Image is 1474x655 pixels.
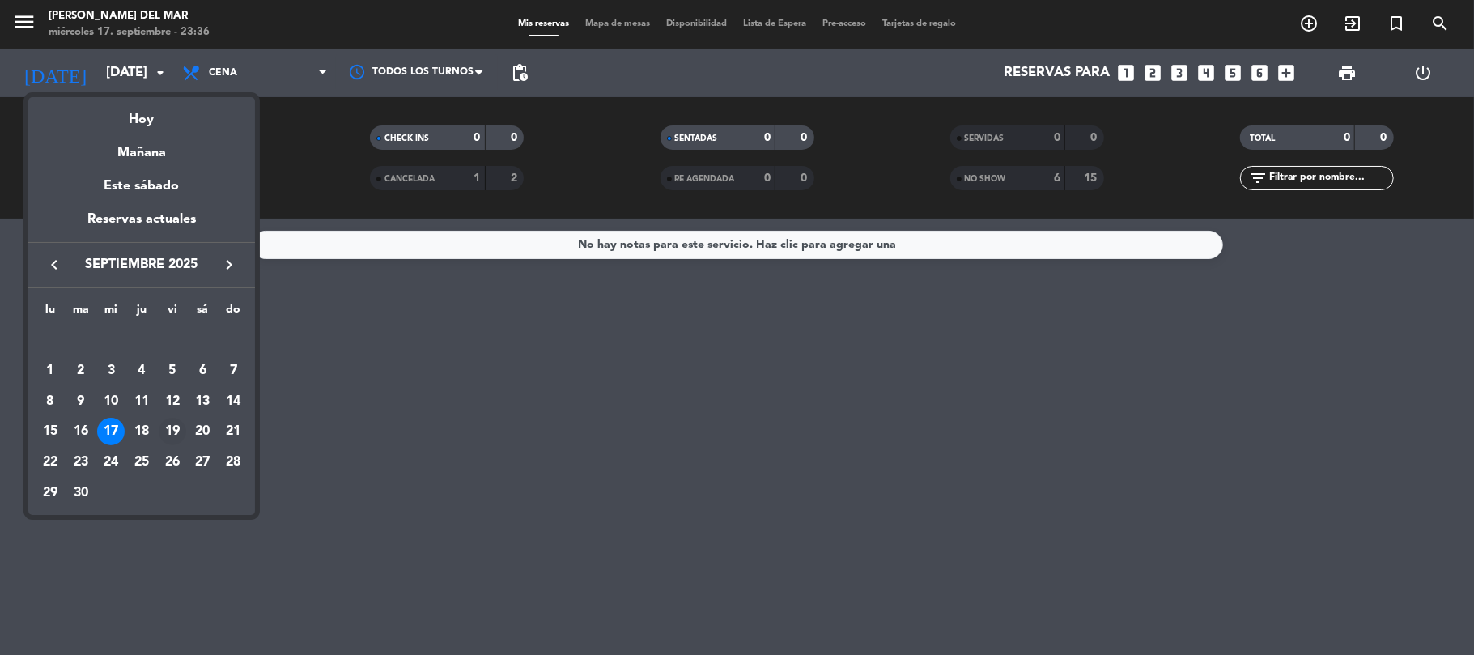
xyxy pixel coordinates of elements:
[159,449,186,476] div: 26
[126,355,157,386] td: 4 de septiembre de 2025
[188,300,219,325] th: sábado
[219,449,247,476] div: 28
[66,300,96,325] th: martes
[67,418,95,445] div: 16
[35,478,66,508] td: 29 de septiembre de 2025
[69,254,215,275] span: septiembre 2025
[219,418,247,445] div: 21
[188,386,219,417] td: 13 de septiembre de 2025
[96,416,126,447] td: 17 de septiembre de 2025
[36,449,64,476] div: 22
[96,447,126,478] td: 24 de septiembre de 2025
[97,449,125,476] div: 24
[189,418,216,445] div: 20
[218,447,248,478] td: 28 de septiembre de 2025
[67,479,95,507] div: 30
[219,357,247,385] div: 7
[157,300,188,325] th: viernes
[218,355,248,386] td: 7 de septiembre de 2025
[219,255,239,274] i: keyboard_arrow_right
[157,355,188,386] td: 5 de septiembre de 2025
[188,355,219,386] td: 6 de septiembre de 2025
[28,130,255,164] div: Mañana
[159,388,186,415] div: 12
[189,449,216,476] div: 27
[126,416,157,447] td: 18 de septiembre de 2025
[159,418,186,445] div: 19
[128,449,155,476] div: 25
[36,479,64,507] div: 29
[126,300,157,325] th: jueves
[219,388,247,415] div: 14
[28,97,255,130] div: Hoy
[36,418,64,445] div: 15
[97,357,125,385] div: 3
[157,416,188,447] td: 19 de septiembre de 2025
[157,386,188,417] td: 12 de septiembre de 2025
[36,388,64,415] div: 8
[97,418,125,445] div: 17
[128,418,155,445] div: 18
[67,388,95,415] div: 9
[189,388,216,415] div: 13
[66,478,96,508] td: 30 de septiembre de 2025
[96,300,126,325] th: miércoles
[35,300,66,325] th: lunes
[96,355,126,386] td: 3 de septiembre de 2025
[159,357,186,385] div: 5
[96,386,126,417] td: 10 de septiembre de 2025
[157,447,188,478] td: 26 de septiembre de 2025
[66,355,96,386] td: 2 de septiembre de 2025
[35,447,66,478] td: 22 de septiembre de 2025
[189,357,216,385] div: 6
[35,325,248,355] td: SEP.
[218,300,248,325] th: domingo
[67,357,95,385] div: 2
[218,416,248,447] td: 21 de septiembre de 2025
[126,447,157,478] td: 25 de septiembre de 2025
[215,254,244,275] button: keyboard_arrow_right
[36,357,64,385] div: 1
[28,209,255,242] div: Reservas actuales
[35,416,66,447] td: 15 de septiembre de 2025
[128,357,155,385] div: 4
[45,255,64,274] i: keyboard_arrow_left
[35,386,66,417] td: 8 de septiembre de 2025
[35,355,66,386] td: 1 de septiembre de 2025
[97,388,125,415] div: 10
[188,447,219,478] td: 27 de septiembre de 2025
[126,386,157,417] td: 11 de septiembre de 2025
[128,388,155,415] div: 11
[28,164,255,209] div: Este sábado
[66,447,96,478] td: 23 de septiembre de 2025
[66,386,96,417] td: 9 de septiembre de 2025
[66,416,96,447] td: 16 de septiembre de 2025
[218,386,248,417] td: 14 de septiembre de 2025
[40,254,69,275] button: keyboard_arrow_left
[188,416,219,447] td: 20 de septiembre de 2025
[67,449,95,476] div: 23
